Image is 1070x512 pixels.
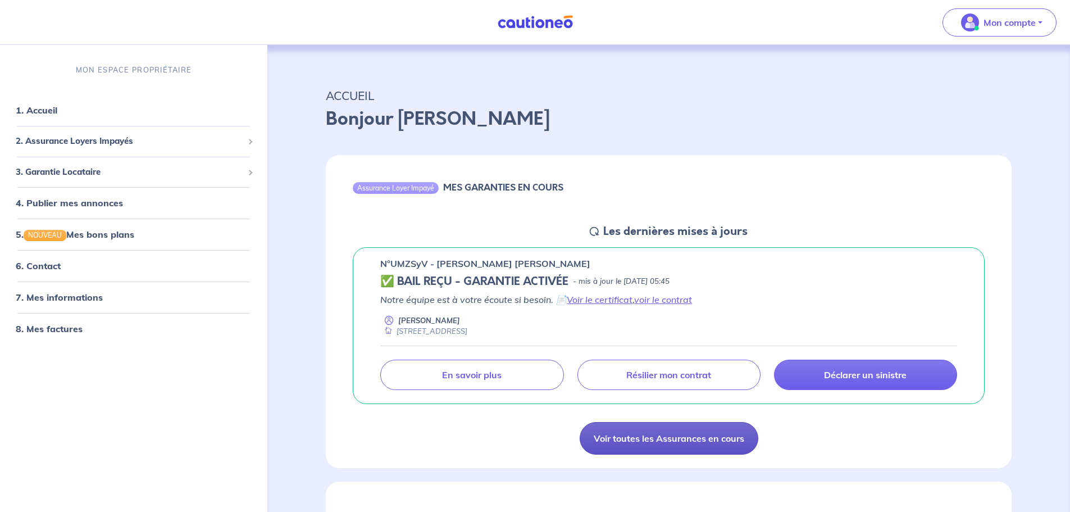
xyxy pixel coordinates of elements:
h6: MES GARANTIES EN COURS [443,182,563,193]
p: ACCUEIL [326,85,1012,106]
a: 6. Contact [16,260,61,271]
div: 1. Accueil [4,99,263,121]
p: n°UMZSyV - [PERSON_NAME] [PERSON_NAME] [380,257,590,270]
a: 8. Mes factures [16,323,83,334]
a: Résilier mon contrat [577,360,761,390]
h5: Les dernières mises à jours [603,225,748,238]
a: 5.NOUVEAUMes bons plans [16,229,134,240]
div: 8. Mes factures [4,318,263,340]
a: Voir le certificat [567,294,632,305]
a: En savoir plus [380,360,563,390]
p: [PERSON_NAME] [398,315,460,326]
img: Cautioneo [493,15,577,29]
div: [STREET_ADDRESS] [380,326,467,337]
p: Mon compte [984,16,1036,29]
p: Résilier mon contrat [626,369,711,380]
a: Déclarer un sinistre [774,360,957,390]
a: 1. Accueil [16,105,57,116]
div: 7. Mes informations [4,286,263,309]
div: 3. Garantie Locataire [4,161,263,183]
p: Bonjour [PERSON_NAME] [326,106,1012,133]
p: MON ESPACE PROPRIÉTAIRE [76,65,192,75]
div: Assurance Loyer Impayé [353,182,439,193]
a: 7. Mes informations [16,292,103,303]
p: Notre équipe est à votre écoute si besoin. 📄 , [380,293,957,306]
span: 3. Garantie Locataire [16,166,243,179]
img: illu_account_valid_menu.svg [961,13,979,31]
div: 4. Publier mes annonces [4,192,263,214]
div: 6. Contact [4,255,263,277]
a: Voir toutes les Assurances en cours [580,422,758,455]
p: - mis à jour le [DATE] 05:45 [573,276,670,287]
p: En savoir plus [442,369,502,380]
a: voir le contrat [634,294,692,305]
div: state: CONTRACT-VALIDATED, Context: NEW,MAYBE-CERTIFICATE,ALONE,LESSOR-DOCUMENTS [380,275,957,288]
span: 2. Assurance Loyers Impayés [16,135,243,148]
p: Déclarer un sinistre [824,369,907,380]
div: 5.NOUVEAUMes bons plans [4,223,263,246]
a: 4. Publier mes annonces [16,197,123,209]
div: 2. Assurance Loyers Impayés [4,130,263,152]
button: illu_account_valid_menu.svgMon compte [942,8,1057,37]
h5: ✅ BAIL REÇU - GARANTIE ACTIVÉE [380,275,568,288]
